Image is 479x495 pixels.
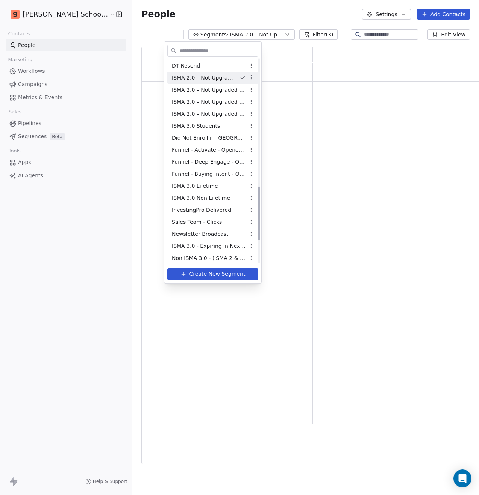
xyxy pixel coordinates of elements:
[189,270,246,278] span: Create New Segment
[172,134,246,142] span: Did Not Enroll in [GEOGRAPHIC_DATA]
[172,98,246,106] span: ISMA 2.0 – Not Upgraded - Attended but did not upgrade
[172,158,246,166] span: Funnel - Deep Engage - Open Last 7 Days
[172,74,233,82] span: ISMA 2.0 – Not Upgraded
[167,268,258,280] button: Create New Segment
[172,194,230,202] span: ISMA 3.0 Non Lifetime
[172,206,231,214] span: InvestingPro Delivered
[172,170,246,178] span: Funnel - Buying Intent - Open Last 7 Days
[172,182,218,190] span: ISMA 3.0 Lifetime
[172,230,228,238] span: Newsletter Broadcast
[172,242,246,250] span: ISMA 3.0 - Expiring in Next 14 Days
[172,62,200,70] span: DT Resend
[172,146,246,154] span: Funnel - Activate - Opened Last 7 days
[172,86,246,94] span: ISMA 2.0 – Not Upgraded - Signed up but did not attend
[172,254,246,262] span: Non ISMA 3.0 - (ISMA 2 & ISMA Not Enrolled)
[172,110,246,118] span: ISMA 2.0 – Not Upgraded - Did not signup
[172,218,222,226] span: Sales Team - Clicks
[172,122,220,130] span: ISMA 3.0 Students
